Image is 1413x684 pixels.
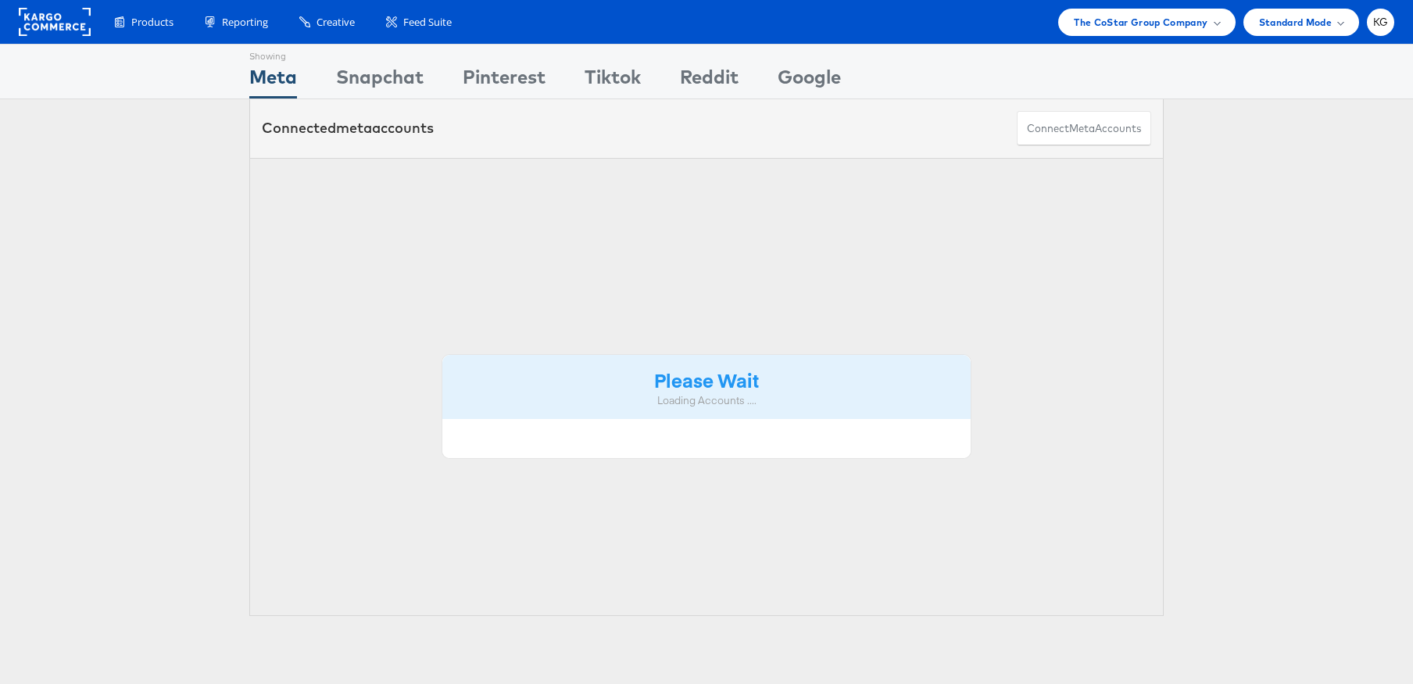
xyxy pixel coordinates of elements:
div: Connected accounts [262,118,434,138]
div: Snapchat [336,63,424,98]
button: ConnectmetaAccounts [1017,111,1151,146]
span: The CoStar Group Company [1074,14,1207,30]
div: Loading Accounts .... [454,393,959,408]
span: meta [336,119,372,137]
span: KG [1373,17,1389,27]
div: Google [778,63,841,98]
div: Showing [249,45,297,63]
strong: Please Wait [654,367,759,392]
span: Creative [317,15,355,30]
span: Reporting [222,15,268,30]
div: Reddit [680,63,739,98]
div: Tiktok [585,63,641,98]
div: Meta [249,63,297,98]
span: Products [131,15,173,30]
span: Standard Mode [1259,14,1332,30]
span: meta [1069,121,1095,136]
span: Feed Suite [403,15,452,30]
div: Pinterest [463,63,546,98]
